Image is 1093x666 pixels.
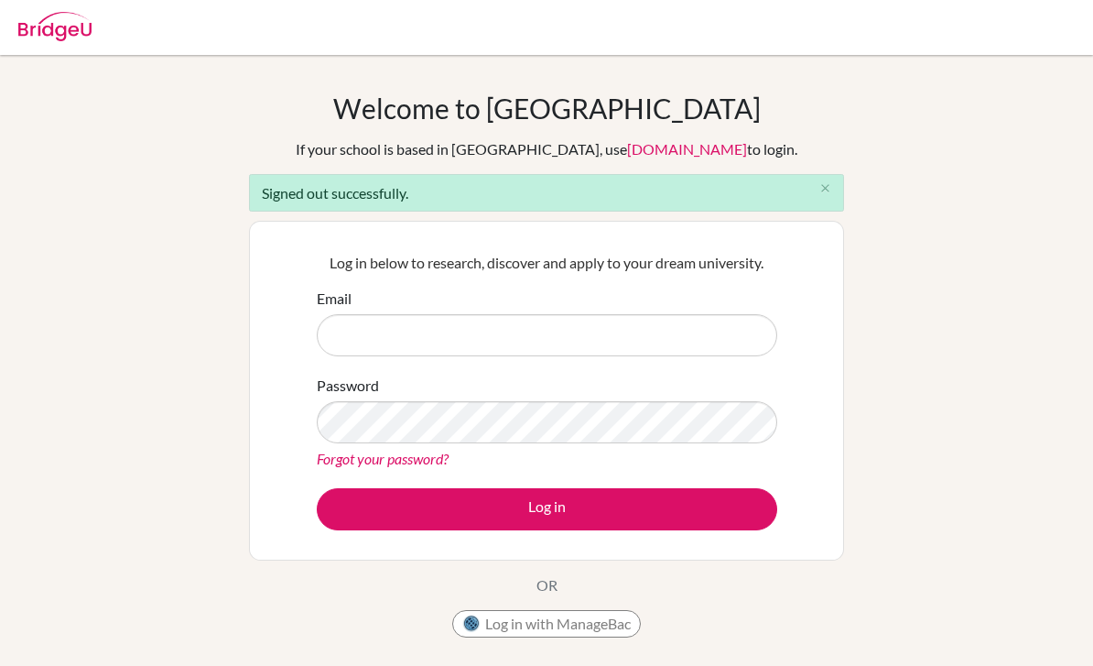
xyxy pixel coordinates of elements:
a: [DOMAIN_NAME] [627,140,747,158]
p: Log in below to research, discover and apply to your dream university. [317,252,777,274]
a: Forgot your password? [317,450,449,467]
div: Signed out successfully. [249,174,844,212]
label: Email [317,288,352,310]
button: Log in [317,488,777,530]
button: Close [806,175,843,202]
p: OR [536,574,557,596]
i: close [818,181,832,195]
button: Log in with ManageBac [452,610,641,638]
img: Bridge-U [18,12,92,41]
label: Password [317,375,379,397]
div: If your school is based in [GEOGRAPHIC_DATA], use to login. [296,138,797,160]
h1: Welcome to [GEOGRAPHIC_DATA] [333,92,761,125]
